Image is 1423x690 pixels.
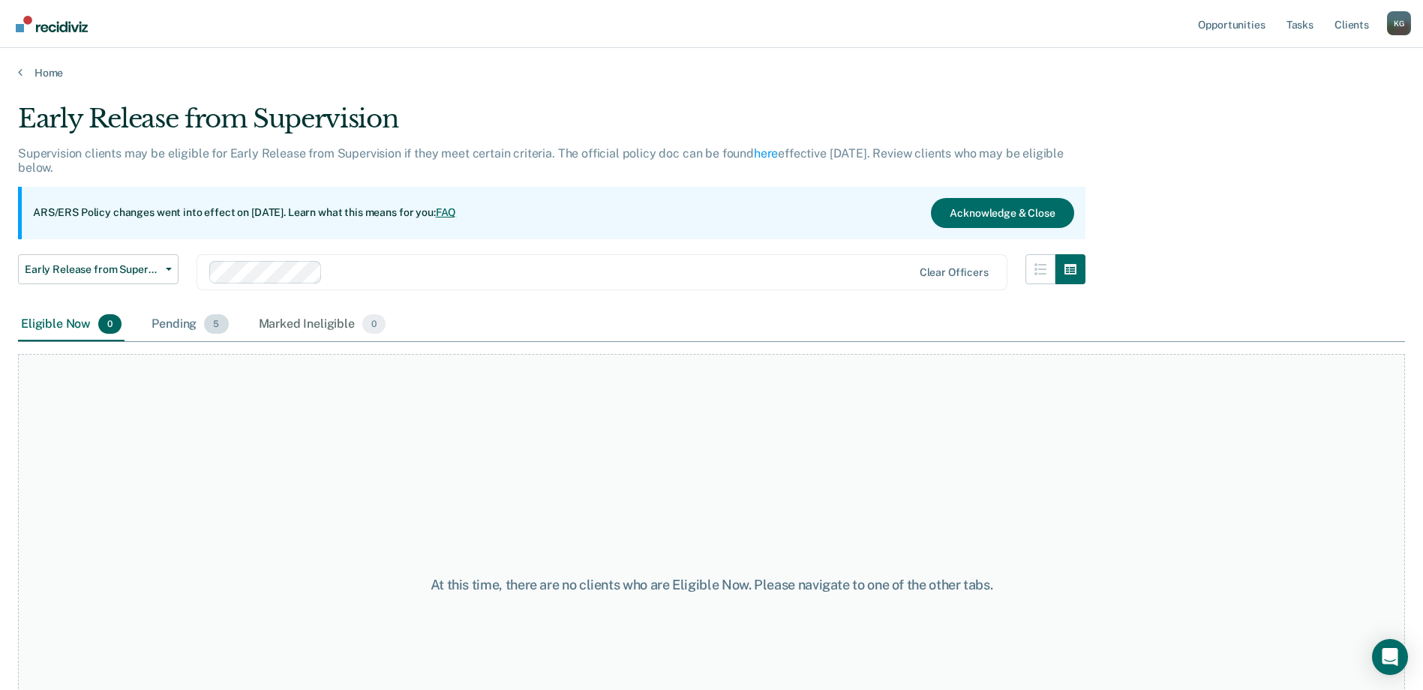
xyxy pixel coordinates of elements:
p: Supervision clients may be eligible for Early Release from Supervision if they meet certain crite... [18,146,1064,175]
div: Marked Ineligible0 [256,308,389,341]
span: 0 [98,314,122,334]
img: Recidiviz [16,16,88,32]
span: Early Release from Supervision [25,263,160,276]
div: At this time, there are no clients who are Eligible Now. Please navigate to one of the other tabs. [365,577,1058,593]
p: ARS/ERS Policy changes went into effect on [DATE]. Learn what this means for you: [33,205,456,220]
a: here [754,146,778,160]
div: Pending5 [149,308,231,341]
div: Clear officers [920,266,989,279]
div: Eligible Now0 [18,308,125,341]
span: 0 [362,314,386,334]
div: Open Intercom Messenger [1372,639,1408,675]
a: FAQ [436,206,457,218]
div: K G [1387,11,1411,35]
a: Home [18,66,1405,79]
button: Acknowledge & Close [931,198,1073,228]
button: Early Release from Supervision [18,254,179,284]
span: 5 [204,314,228,334]
button: Profile dropdown button [1387,11,1411,35]
div: Early Release from Supervision [18,103,1085,146]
